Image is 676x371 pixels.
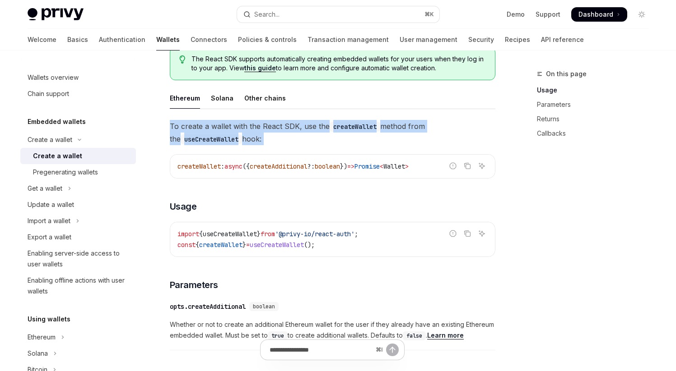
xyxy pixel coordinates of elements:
a: Update a wallet [20,197,136,213]
button: Copy the contents from the code block [462,228,473,239]
img: light logo [28,8,84,21]
span: The React SDK supports automatically creating embedded wallets for your users when they log in to... [191,55,485,73]
a: Basics [67,29,88,50]
a: Create a wallet [20,148,136,164]
button: Toggle Create a wallet section [20,132,136,148]
span: useCreateWallet [203,230,257,238]
span: Wallet [383,162,405,170]
div: Import a wallet [28,215,70,226]
div: Pregenerating wallets [33,167,98,178]
button: Toggle Solana section [20,345,136,362]
span: Promise [354,162,380,170]
span: On this page [546,69,587,79]
input: Ask a question... [270,340,372,360]
div: Ethereum [170,87,200,109]
code: useCreateWallet [181,134,242,144]
span: ({ [242,162,250,170]
button: Report incorrect code [447,228,459,239]
span: ⌘ K [424,11,434,18]
span: = [246,241,250,249]
h5: Embedded wallets [28,116,86,127]
code: false [403,331,426,340]
a: Security [468,29,494,50]
a: Enabling offline actions with user wallets [20,272,136,299]
a: Authentication [99,29,145,50]
button: Toggle Get a wallet section [20,180,136,197]
div: Create a wallet [28,134,72,145]
span: < [380,162,383,170]
span: boolean [253,303,275,310]
a: Export a wallet [20,229,136,245]
div: Export a wallet [28,232,71,243]
span: '@privy-io/react-auth' [275,230,354,238]
button: Toggle Ethereum section [20,329,136,345]
div: Enabling offline actions with user wallets [28,275,131,297]
a: Transaction management [308,29,389,50]
a: Usage [537,83,656,97]
a: Chain support [20,86,136,102]
div: Wallets overview [28,72,79,83]
div: Chain support [28,88,69,99]
div: Solana [28,348,48,359]
a: API reference [541,29,584,50]
span: Parameters [170,279,218,291]
a: Demo [507,10,525,19]
span: : [221,162,224,170]
button: Ask AI [476,228,488,239]
button: Ask AI [476,160,488,172]
button: Toggle Import a wallet section [20,213,136,229]
span: To create a wallet with the React SDK, use the method from the hook: [170,120,495,145]
button: Toggle dark mode [634,7,649,22]
div: Enabling server-side access to user wallets [28,248,131,270]
a: Dashboard [571,7,627,22]
span: import [177,230,199,238]
button: Copy the contents from the code block [462,160,473,172]
span: Usage [170,200,197,213]
button: Report incorrect code [447,160,459,172]
span: Dashboard [578,10,613,19]
a: Pregenerating wallets [20,164,136,180]
span: createWallet [199,241,242,249]
span: }) [340,162,347,170]
span: const [177,241,196,249]
a: Wallets overview [20,69,136,86]
svg: Tip [179,55,186,64]
span: > [405,162,409,170]
span: } [257,230,261,238]
div: Search... [254,9,280,20]
span: createAdditional [250,162,308,170]
span: { [196,241,199,249]
div: Create a wallet [33,151,82,161]
code: true [268,331,288,340]
span: Whether or not to create an additional Ethereum wallet for the user if they already have an exist... [170,319,495,341]
a: Connectors [191,29,227,50]
a: Learn more [427,331,464,339]
a: Callbacks [537,126,656,141]
a: Parameters [537,97,656,112]
a: Support [536,10,560,19]
a: Wallets [156,29,180,50]
div: Get a wallet [28,183,62,194]
a: Policies & controls [238,29,297,50]
span: createWallet [177,162,221,170]
a: Enabling server-side access to user wallets [20,245,136,272]
a: Welcome [28,29,56,50]
span: ?: [308,162,315,170]
button: Send message [386,344,399,356]
div: Update a wallet [28,199,74,210]
a: this guide [244,64,276,72]
div: Other chains [244,87,286,109]
h5: Using wallets [28,314,70,325]
span: ; [354,230,358,238]
div: opts.createAdditional [170,302,246,311]
span: => [347,162,354,170]
code: createWallet [330,122,380,132]
span: } [242,241,246,249]
a: User management [400,29,457,50]
a: Returns [537,112,656,126]
span: from [261,230,275,238]
div: Solana [211,87,233,109]
span: { [199,230,203,238]
span: async [224,162,242,170]
span: boolean [315,162,340,170]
